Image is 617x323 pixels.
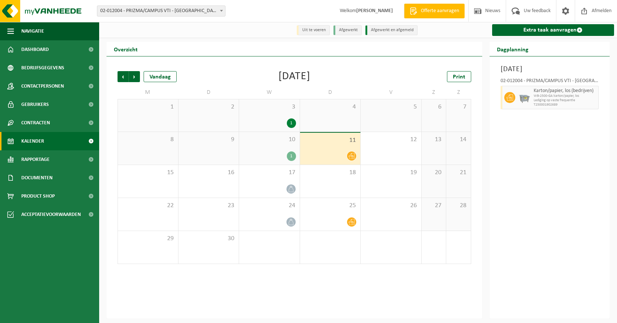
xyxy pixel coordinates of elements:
span: Bedrijfsgegevens [21,59,64,77]
span: 17 [243,169,296,177]
span: 5 [364,103,418,111]
span: 27 [425,202,442,210]
td: V [361,86,422,99]
span: 29 [122,235,174,243]
div: [DATE] [278,71,310,82]
a: Extra taak aanvragen [492,24,614,36]
td: W [239,86,300,99]
td: Z [446,86,471,99]
span: 28 [450,202,467,210]
span: Vorige [118,71,129,82]
span: Volgende [129,71,140,82]
span: 1 [122,103,174,111]
span: 16 [182,169,235,177]
td: M [118,86,178,99]
div: 1 [287,118,296,128]
span: 7 [450,103,467,111]
h2: Dagplanning [490,42,536,56]
span: 13 [425,136,442,144]
span: Kalender [21,132,44,150]
a: Offerte aanvragen [404,4,465,18]
img: WB-2500-GAL-GY-01 [519,92,530,103]
span: 02-012004 - PRIZMA/CAMPUS VTI - IZEGEM [97,5,225,16]
span: Contactpersonen [21,77,64,95]
td: D [178,86,239,99]
span: 9 [182,136,235,144]
div: Vandaag [144,71,177,82]
span: 19 [364,169,418,177]
span: Karton/papier, los (bedrijven) [534,88,597,94]
span: Gebruikers [21,95,49,114]
span: Print [453,74,465,80]
span: 24 [243,202,296,210]
span: Lediging op vaste frequentie [534,98,597,103]
span: 20 [425,169,442,177]
li: Afgewerkt en afgemeld [365,25,418,35]
span: T250001902689 [534,103,597,107]
span: Acceptatievoorwaarden [21,205,81,224]
span: WB-2500-GA karton/papier, los [534,94,597,98]
span: 8 [122,136,174,144]
span: 2 [182,103,235,111]
span: 22 [122,202,174,210]
span: Documenten [21,169,53,187]
span: Offerte aanvragen [419,7,461,15]
span: 11 [304,136,357,144]
div: 1 [287,151,296,161]
span: 26 [364,202,418,210]
span: 15 [122,169,174,177]
span: 23 [182,202,235,210]
li: Uit te voeren [297,25,330,35]
span: Product Shop [21,187,55,205]
span: 12 [364,136,418,144]
div: 02-012004 - PRIZMA/CAMPUS VTI - [GEOGRAPHIC_DATA] [501,78,599,86]
span: 18 [304,169,357,177]
span: 25 [304,202,357,210]
span: 30 [182,235,235,243]
span: 14 [450,136,467,144]
span: 02-012004 - PRIZMA/CAMPUS VTI - IZEGEM [97,6,225,16]
td: Z [422,86,446,99]
span: 21 [450,169,467,177]
span: 6 [425,103,442,111]
td: D [300,86,361,99]
h3: [DATE] [501,64,599,75]
li: Afgewerkt [333,25,362,35]
span: Dashboard [21,40,49,59]
span: Contracten [21,114,50,132]
span: 4 [304,103,357,111]
h2: Overzicht [107,42,145,56]
span: 10 [243,136,296,144]
span: 3 [243,103,296,111]
a: Print [447,71,471,82]
span: Rapportage [21,150,50,169]
strong: [PERSON_NAME] [356,8,393,14]
span: Navigatie [21,22,44,40]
